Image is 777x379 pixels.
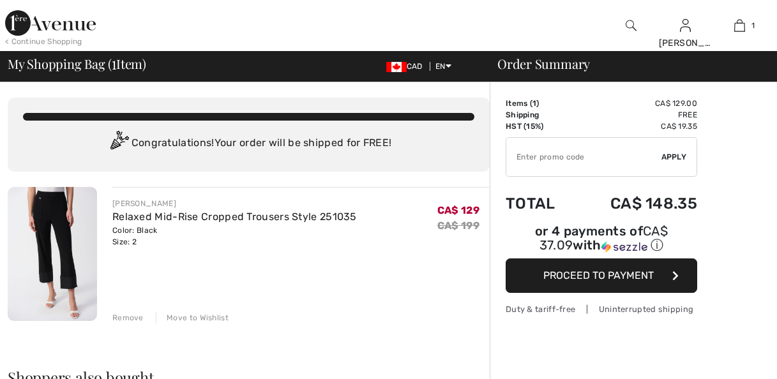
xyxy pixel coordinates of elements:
[482,57,769,70] div: Order Summary
[575,182,697,225] td: CA$ 148.35
[506,121,575,132] td: HST (15%)
[506,182,575,225] td: Total
[601,241,647,253] img: Sezzle
[5,36,82,47] div: < Continue Shopping
[437,219,479,232] s: CA$ 199
[734,18,745,33] img: My Bag
[8,57,146,70] span: My Shopping Bag ( Item)
[680,18,691,33] img: My Info
[435,62,451,71] span: EN
[112,225,357,248] div: Color: Black Size: 2
[575,98,697,109] td: CA$ 129.00
[437,204,479,216] span: CA$ 129
[506,225,697,254] div: or 4 payments of with
[23,131,474,156] div: Congratulations! Your order will be shipped for FREE!
[386,62,428,71] span: CAD
[112,211,357,223] a: Relaxed Mid-Rise Cropped Trousers Style 251035
[156,312,229,323] div: Move to Wishlist
[575,109,697,121] td: Free
[112,312,144,323] div: Remove
[543,269,654,281] span: Proceed to Payment
[539,223,668,253] span: CA$ 37.09
[506,138,661,176] input: Promo code
[506,303,697,315] div: Duty & tariff-free | Uninterrupted shipping
[661,151,687,163] span: Apply
[713,18,766,33] a: 1
[5,10,96,36] img: 1ère Avenue
[506,109,575,121] td: Shipping
[575,121,697,132] td: CA$ 19.35
[751,20,755,31] span: 1
[112,54,116,71] span: 1
[506,225,697,258] div: or 4 payments ofCA$ 37.09withSezzle Click to learn more about Sezzle
[532,99,536,108] span: 1
[506,258,697,293] button: Proceed to Payment
[106,131,132,156] img: Congratulation2.svg
[8,187,97,321] img: Relaxed Mid-Rise Cropped Trousers Style 251035
[680,19,691,31] a: Sign In
[506,98,575,109] td: Items ( )
[659,36,712,50] div: [PERSON_NAME]
[386,62,407,72] img: Canadian Dollar
[626,18,637,33] img: search the website
[112,198,357,209] div: [PERSON_NAME]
